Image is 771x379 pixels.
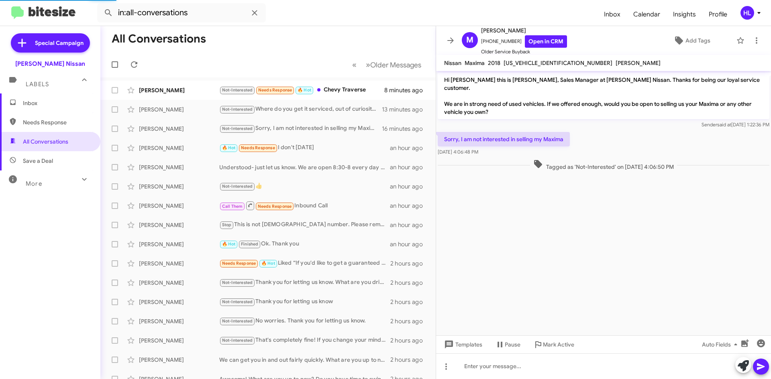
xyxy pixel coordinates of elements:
[222,184,253,189] span: Not-Interested
[139,182,219,191] div: [PERSON_NAME]
[139,163,219,171] div: [PERSON_NAME]
[139,356,219,364] div: [PERSON_NAME]
[438,132,570,146] p: Sorry, I am not interested in selling my Maxima
[139,279,219,287] div: [PERSON_NAME]
[650,33,732,48] button: Add Tags
[258,204,292,209] span: Needs Response
[112,32,206,45] h1: All Conversations
[370,61,421,69] span: Older Messages
[139,144,219,152] div: [PERSON_NAME]
[222,204,243,209] span: Call Them
[139,317,219,325] div: [PERSON_NAME]
[481,48,567,56] span: Older Service Buyback
[382,105,429,113] div: 13 minutes ago
[527,337,581,352] button: Mark Active
[685,33,710,48] span: Add Tags
[466,34,473,47] span: M
[222,318,253,324] span: Not-Interested
[139,298,219,306] div: [PERSON_NAME]
[219,278,390,287] div: Thank you for letting us know. What are you driving these days?
[702,337,740,352] span: Auto Fields
[139,105,219,113] div: [PERSON_NAME]
[11,33,90,53] a: Special Campaign
[444,59,461,67] span: Nissan
[23,138,68,146] span: All Conversations
[717,122,731,128] span: said at
[23,99,91,107] span: Inbox
[488,59,500,67] span: 2018
[241,145,275,150] span: Needs Response
[390,202,429,210] div: an hour ago
[219,85,384,95] div: Chevy Traverse
[139,221,219,229] div: [PERSON_NAME]
[139,86,219,94] div: [PERSON_NAME]
[390,279,429,287] div: 2 hours ago
[505,337,520,352] span: Pause
[702,3,734,26] a: Profile
[481,26,567,35] span: [PERSON_NAME]
[598,3,627,26] a: Inbox
[702,122,769,128] span: Sender [DATE] 1:22:36 PM
[348,57,426,73] nav: Page navigation example
[530,159,677,171] span: Tagged as 'Not-Interested' on [DATE] 4:06:50 PM
[390,317,429,325] div: 2 hours ago
[489,337,527,352] button: Pause
[219,316,390,326] div: No worries. Thank you for letting us know.
[667,3,702,26] a: Insights
[298,87,311,93] span: 🔥 Hot
[219,163,390,171] div: Understood- just let us know. We are open 8:30-8 every day during the week and 9-7 [DATE]. Just l...
[390,259,429,268] div: 2 hours ago
[390,144,429,152] div: an hour ago
[504,59,612,67] span: [US_VEHICLE_IDENTIFICATION_NUMBER]
[222,222,232,227] span: Stop
[139,259,219,268] div: [PERSON_NAME]
[219,259,390,268] div: Liked “If you'd like to get a guaranteed offer, just let me know of a time/day that works for you...
[219,201,390,211] div: Inbound Call
[97,3,266,22] input: Search
[361,57,426,73] button: Next
[366,60,370,70] span: »
[390,356,429,364] div: 2 hours ago
[384,86,429,94] div: 8 minutes ago
[543,337,574,352] span: Mark Active
[222,241,236,247] span: 🔥 Hot
[258,87,292,93] span: Needs Response
[382,125,429,133] div: 16 minutes ago
[740,6,754,20] div: HL
[438,73,769,119] p: Hi [PERSON_NAME] this is [PERSON_NAME], Sales Manager at [PERSON_NAME] Nissan. Thanks for being o...
[26,81,49,88] span: Labels
[222,145,236,150] span: 🔥 Hot
[219,182,390,191] div: 👍
[627,3,667,26] span: Calendar
[734,6,762,20] button: HL
[390,221,429,229] div: an hour ago
[436,337,489,352] button: Templates
[222,338,253,343] span: Not-Interested
[390,336,429,345] div: 2 hours ago
[35,39,84,47] span: Special Campaign
[222,280,253,285] span: Not-Interested
[261,261,275,266] span: 🔥 Hot
[390,298,429,306] div: 2 hours ago
[525,35,567,48] a: Open in CRM
[26,180,42,187] span: More
[222,126,253,131] span: Not-Interested
[222,107,253,112] span: Not-Interested
[481,35,567,48] span: [PHONE_NUMBER]
[139,240,219,248] div: [PERSON_NAME]
[139,125,219,133] div: [PERSON_NAME]
[15,60,85,68] div: [PERSON_NAME] Nissan
[390,163,429,171] div: an hour ago
[390,182,429,191] div: an hour ago
[219,336,390,345] div: That's completely fine! If you change your mind or need assistance in the future, feel free to re...
[222,299,253,304] span: Not-Interested
[443,337,482,352] span: Templates
[139,336,219,345] div: [PERSON_NAME]
[219,297,390,306] div: Thank you for letting us know
[347,57,361,73] button: Previous
[23,118,91,126] span: Needs Response
[219,105,382,114] div: Where do you get it serviced, out of curiosity?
